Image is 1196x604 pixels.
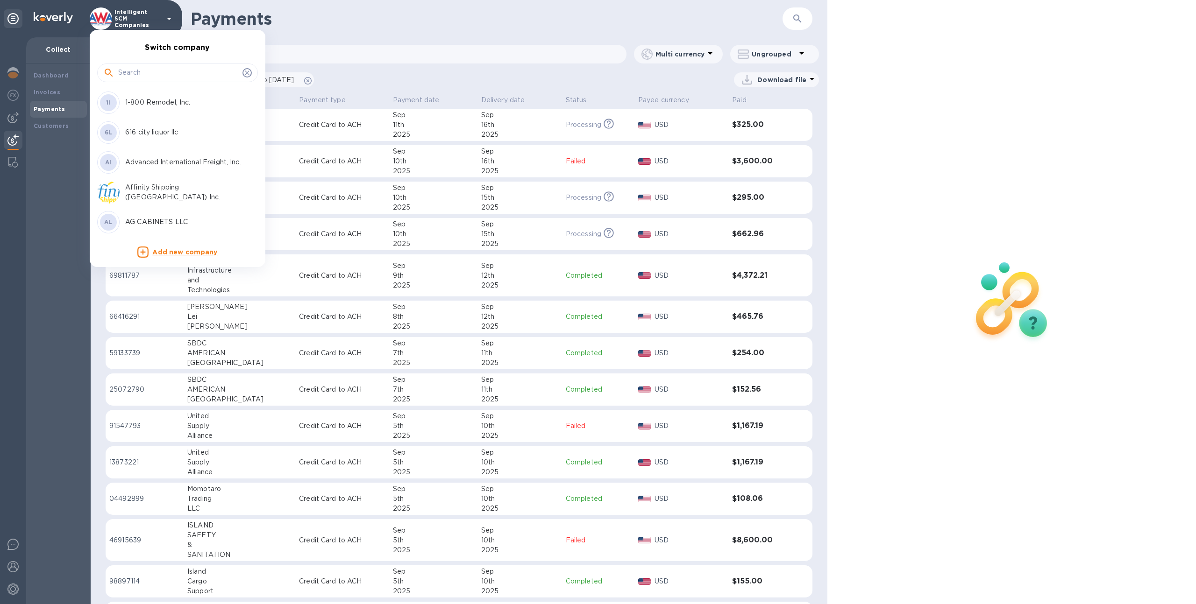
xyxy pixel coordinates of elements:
p: Affinity Shipping ([GEOGRAPHIC_DATA]) Inc. [125,183,243,202]
b: AI [105,159,112,166]
b: 6L [105,129,113,136]
p: AG CABINETS LLC [125,217,243,227]
b: 1I [106,99,111,106]
p: Add new company [152,247,217,258]
p: 616 city liquor llc [125,127,243,137]
b: AL [104,218,113,225]
input: Search [118,66,239,80]
p: Advanced International Freight, Inc. [125,157,243,167]
p: 1-800 Remodel, Inc. [125,98,243,107]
